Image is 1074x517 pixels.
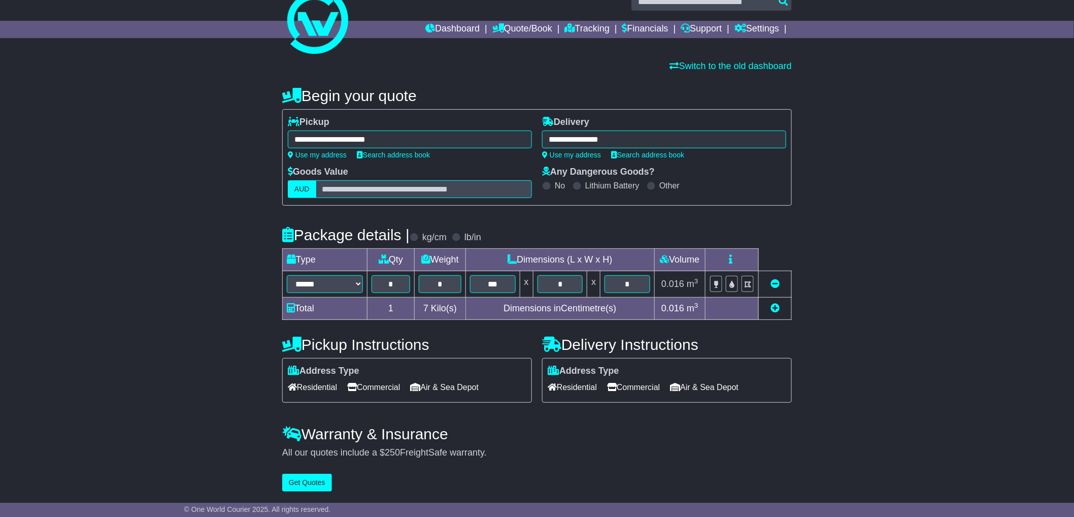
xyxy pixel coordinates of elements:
[283,249,367,271] td: Type
[670,61,792,71] a: Switch to the old dashboard
[611,151,684,159] a: Search address book
[282,87,792,104] h4: Begin your quote
[415,249,466,271] td: Weight
[661,303,684,313] span: 0.016
[687,303,698,313] span: m
[288,180,316,198] label: AUD
[770,303,780,313] a: Add new item
[367,298,415,320] td: 1
[411,379,479,395] span: Air & Sea Depot
[288,167,348,178] label: Goods Value
[347,379,400,395] span: Commercial
[670,379,739,395] span: Air & Sea Depot
[585,181,640,190] label: Lithium Battery
[288,379,337,395] span: Residential
[555,181,565,190] label: No
[548,366,619,377] label: Address Type
[282,227,410,243] h4: Package details |
[423,303,428,313] span: 7
[770,279,780,289] a: Remove this item
[288,366,359,377] label: Address Type
[542,336,792,353] h4: Delivery Instructions
[687,279,698,289] span: m
[415,298,466,320] td: Kilo(s)
[654,249,705,271] td: Volume
[465,298,654,320] td: Dimensions in Centimetre(s)
[282,447,792,459] div: All our quotes include a $ FreightSafe warranty.
[492,21,552,38] a: Quote/Book
[283,298,367,320] td: Total
[734,21,779,38] a: Settings
[542,167,655,178] label: Any Dangerous Goods?
[542,117,589,128] label: Delivery
[425,21,480,38] a: Dashboard
[520,271,533,298] td: x
[587,271,600,298] td: x
[282,426,792,442] h4: Warranty & Insurance
[548,379,597,395] span: Residential
[694,302,698,309] sup: 3
[288,151,347,159] a: Use my address
[681,21,722,38] a: Support
[282,336,532,353] h4: Pickup Instructions
[184,505,331,513] span: © One World Courier 2025. All rights reserved.
[367,249,415,271] td: Qty
[694,277,698,285] sup: 3
[542,151,601,159] a: Use my address
[659,181,680,190] label: Other
[288,117,329,128] label: Pickup
[565,21,610,38] a: Tracking
[422,232,447,243] label: kg/cm
[661,279,684,289] span: 0.016
[282,474,332,492] button: Get Quotes
[465,249,654,271] td: Dimensions (L x W x H)
[622,21,668,38] a: Financials
[357,151,430,159] a: Search address book
[607,379,660,395] span: Commercial
[464,232,481,243] label: lb/in
[385,447,400,458] span: 250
